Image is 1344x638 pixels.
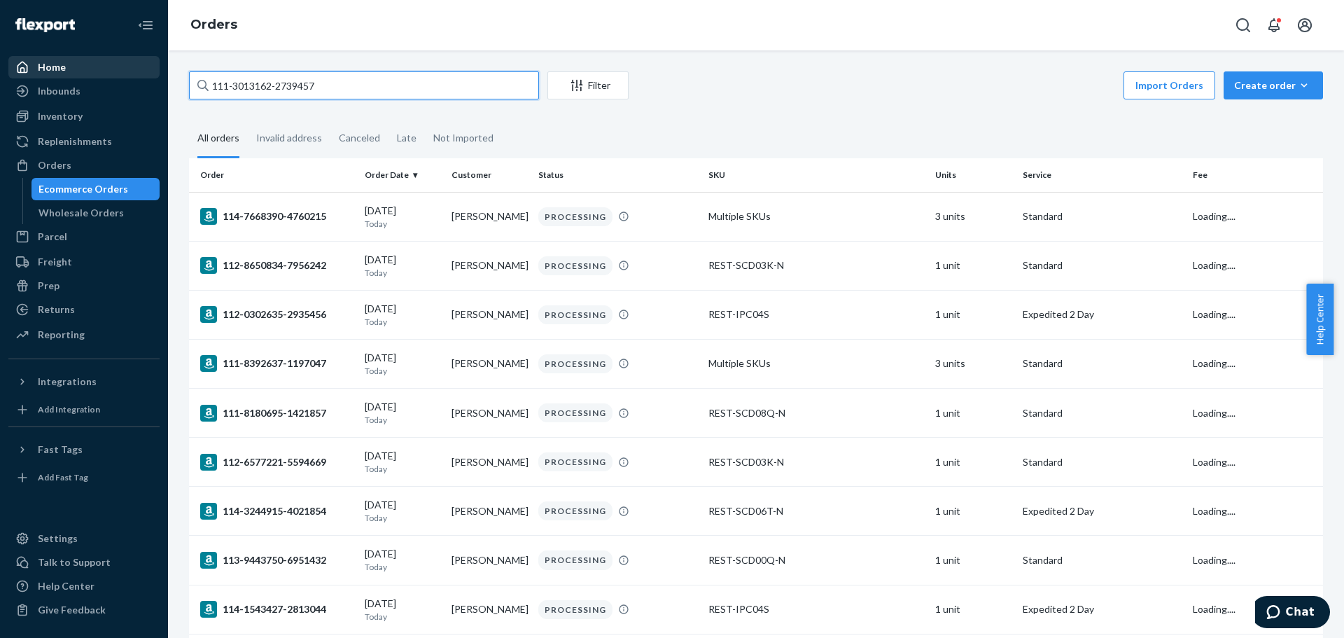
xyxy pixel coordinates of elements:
[200,405,353,422] div: 111-8180695-1421857
[1260,11,1288,39] button: Open notifications
[708,602,924,616] div: REST-IPC04S
[1255,596,1330,631] iframe: Opens a widget where you can chat to one of our agents
[538,354,612,373] div: PROCESSING
[1306,284,1333,355] span: Help Center
[446,389,533,438] td: [PERSON_NAME]
[703,158,930,192] th: SKU
[38,279,59,293] div: Prep
[1023,602,1182,616] p: Expedited 2 Day
[38,403,100,415] div: Add Integration
[930,389,1016,438] td: 1 unit
[365,365,440,377] p: Today
[365,400,440,426] div: [DATE]
[38,230,67,244] div: Parcel
[446,290,533,339] td: [PERSON_NAME]
[38,328,85,342] div: Reporting
[1187,585,1323,634] td: Loading....
[200,503,353,520] div: 114-3244915-4021854
[708,553,924,567] div: REST-SCD00Q-N
[1023,455,1182,469] p: Standard
[8,438,160,461] button: Fast Tags
[708,455,924,469] div: REST-SCD03K-N
[38,158,71,172] div: Orders
[38,134,112,148] div: Replenishments
[38,84,80,98] div: Inbounds
[538,403,612,422] div: PROCESSING
[38,471,88,483] div: Add Fast Tag
[451,169,527,181] div: Customer
[365,316,440,328] p: Today
[547,71,629,99] button: Filter
[38,375,97,389] div: Integrations
[1187,487,1323,536] td: Loading....
[8,251,160,273] a: Freight
[446,585,533,634] td: [PERSON_NAME]
[365,351,440,377] div: [DATE]
[31,202,160,224] a: Wholesale Orders
[548,78,628,92] div: Filter
[197,120,239,158] div: All orders
[365,498,440,524] div: [DATE]
[38,443,83,457] div: Fast Tags
[1187,339,1323,388] td: Loading....
[8,324,160,346] a: Reporting
[1224,71,1323,99] button: Create order
[256,120,322,156] div: Invalid address
[1023,258,1182,272] p: Standard
[38,303,75,317] div: Returns
[38,182,128,196] div: Ecommerce Orders
[8,551,160,574] button: Talk to Support
[200,552,353,569] div: 113-9443750-6951432
[1187,536,1323,585] td: Loading....
[703,192,930,241] td: Multiple SKUs
[8,599,160,621] button: Give Feedback
[8,398,160,421] a: Add Integration
[8,105,160,127] a: Inventory
[538,256,612,275] div: PROCESSING
[8,370,160,393] button: Integrations
[200,454,353,471] div: 112-6577221-5594669
[708,504,924,518] div: REST-SCD06T-N
[200,355,353,372] div: 111-8392637-1197047
[708,307,924,321] div: REST-IPC04S
[1187,389,1323,438] td: Loading....
[433,120,493,156] div: Not Imported
[38,555,111,569] div: Talk to Support
[1023,356,1182,370] p: Standard
[446,536,533,585] td: [PERSON_NAME]
[189,71,539,99] input: Search orders
[1187,290,1323,339] td: Loading....
[365,204,440,230] div: [DATE]
[365,302,440,328] div: [DATE]
[533,158,703,192] th: Status
[446,339,533,388] td: [PERSON_NAME]
[446,241,533,290] td: [PERSON_NAME]
[930,487,1016,536] td: 1 unit
[538,600,612,619] div: PROCESSING
[359,158,446,192] th: Order Date
[930,339,1016,388] td: 3 units
[365,561,440,573] p: Today
[365,218,440,230] p: Today
[446,192,533,241] td: [PERSON_NAME]
[1023,209,1182,223] p: Standard
[38,603,106,617] div: Give Feedback
[1234,78,1312,92] div: Create order
[365,267,440,279] p: Today
[38,60,66,74] div: Home
[930,290,1016,339] td: 1 unit
[1187,158,1323,192] th: Fee
[446,487,533,536] td: [PERSON_NAME]
[1023,504,1182,518] p: Expedited 2 Day
[1123,71,1215,99] button: Import Orders
[38,532,78,546] div: Settings
[38,109,83,123] div: Inventory
[190,17,237,32] a: Orders
[930,192,1016,241] td: 3 units
[31,178,160,200] a: Ecommerce Orders
[1023,553,1182,567] p: Standard
[8,56,160,78] a: Home
[365,547,440,573] div: [DATE]
[1023,307,1182,321] p: Expedited 2 Day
